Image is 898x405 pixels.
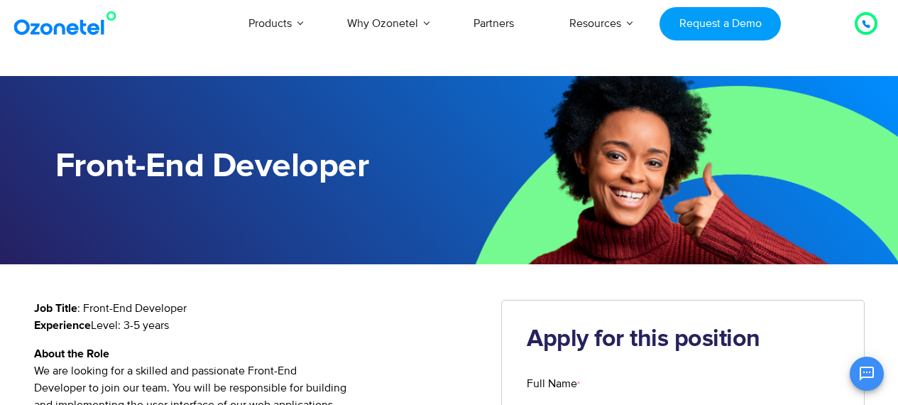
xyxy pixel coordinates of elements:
p: : Front-End Developer Level: 3-5 years [34,300,481,334]
strong: Job Title [34,303,77,314]
h1: Front-End Developer [55,147,449,186]
h2: Apply for this position [527,325,839,354]
a: Request a Demo [659,7,781,40]
strong: Experience [34,320,91,331]
button: Open chat [850,357,884,391]
label: Full Name [527,375,839,392]
strong: About the Role [34,348,109,360]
